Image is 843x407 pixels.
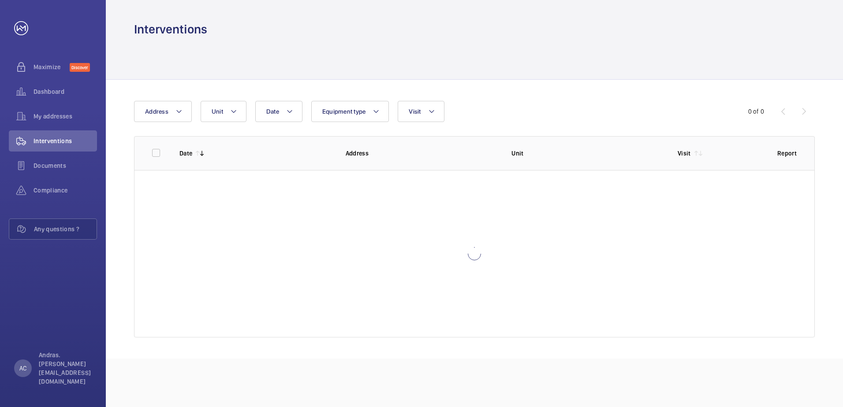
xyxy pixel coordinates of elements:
[34,161,97,170] span: Documents
[255,101,302,122] button: Date
[266,108,279,115] span: Date
[398,101,444,122] button: Visit
[34,87,97,96] span: Dashboard
[34,225,97,233] span: Any questions ?
[201,101,246,122] button: Unit
[409,108,421,115] span: Visit
[19,364,26,373] p: AC
[145,108,168,115] span: Address
[212,108,223,115] span: Unit
[39,351,92,386] p: Andras. [PERSON_NAME][EMAIL_ADDRESS][DOMAIN_NAME]
[777,149,797,158] p: Report
[34,112,97,121] span: My addresses
[134,101,192,122] button: Address
[748,107,764,116] div: 0 of 0
[322,108,366,115] span: Equipment type
[34,137,97,145] span: Interventions
[34,63,70,71] span: Maximize
[70,63,90,72] span: Discover
[678,149,691,158] p: Visit
[346,149,498,158] p: Address
[34,186,97,195] span: Compliance
[179,149,192,158] p: Date
[134,21,207,37] h1: Interventions
[511,149,664,158] p: Unit
[311,101,389,122] button: Equipment type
